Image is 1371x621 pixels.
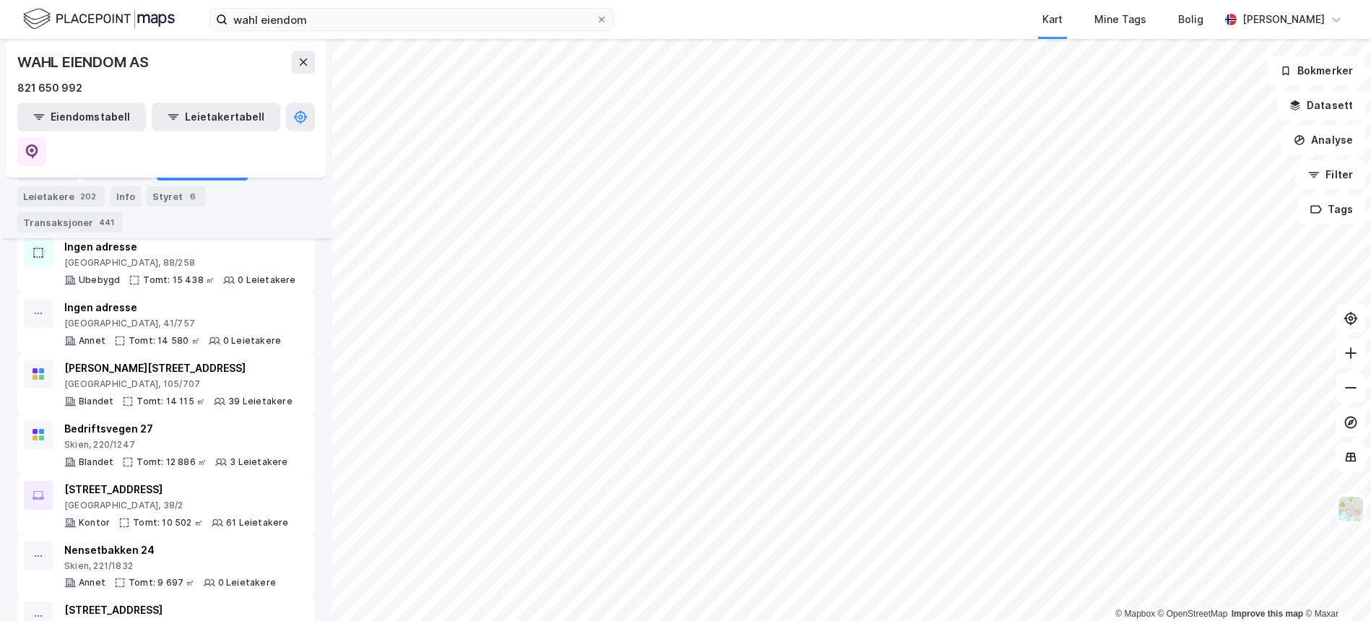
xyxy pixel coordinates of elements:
div: 0 Leietakere [223,335,281,347]
div: Tomt: 9 697 ㎡ [129,577,195,589]
div: [PERSON_NAME] [1242,11,1325,28]
button: Datasett [1277,91,1365,120]
img: logo.f888ab2527a4732fd821a326f86c7f29.svg [23,6,175,32]
div: [STREET_ADDRESS] [64,481,289,498]
div: [GEOGRAPHIC_DATA], 88/258 [64,257,296,269]
div: [GEOGRAPHIC_DATA], 105/707 [64,378,293,390]
div: Annet [79,335,105,347]
input: Søk på adresse, matrikkel, gårdeiere, leietakere eller personer [228,9,596,30]
div: Kart [1042,11,1063,28]
div: Tomt: 14 115 ㎡ [137,396,205,407]
button: Eiendomstabell [17,103,146,131]
div: Mine Tags [1094,11,1146,28]
img: Z [1337,495,1364,523]
div: Ingen adresse [64,299,281,316]
button: Tags [1298,195,1365,224]
div: Blandet [79,456,113,468]
div: 39 Leietakere [228,396,293,407]
div: Tomt: 14 580 ㎡ [129,335,200,347]
a: Improve this map [1232,609,1303,619]
div: Ubebygd [79,274,120,286]
div: Info [111,186,141,207]
div: Bolig [1178,11,1203,28]
div: Tomt: 10 502 ㎡ [133,517,203,529]
div: Leietakere [17,186,105,207]
div: WAHL EIENDOM AS [17,51,152,74]
div: Blandet [79,396,113,407]
div: [GEOGRAPHIC_DATA], 38/2 [64,500,289,511]
div: 821 650 992 [17,79,82,97]
div: Tomt: 12 886 ㎡ [137,456,207,468]
div: Transaksjoner [17,212,123,233]
div: Annet [79,577,105,589]
div: Bedriftsvegen 27 [64,420,288,438]
button: Bokmerker [1268,56,1365,85]
div: 6 [186,189,200,204]
div: 202 [77,189,99,204]
div: Kontor [79,517,110,529]
div: Tomt: 15 438 ㎡ [143,274,215,286]
div: Skien, 221/1832 [64,560,276,572]
a: Mapbox [1115,609,1155,619]
div: 3 Leietakere [230,456,287,468]
div: [GEOGRAPHIC_DATA], 41/757 [64,318,281,329]
div: [STREET_ADDRESS] [64,602,275,619]
div: Styret [147,186,206,207]
button: Analyse [1281,126,1365,155]
a: OpenStreetMap [1158,609,1228,619]
div: 441 [96,215,117,230]
button: Filter [1296,160,1365,189]
div: 0 Leietakere [218,577,276,589]
div: [PERSON_NAME][STREET_ADDRESS] [64,360,293,377]
div: 0 Leietakere [238,274,295,286]
div: 61 Leietakere [226,517,289,529]
div: Nensetbakken 24 [64,542,276,559]
div: Kontrollprogram for chat [1299,552,1371,621]
div: Skien, 220/1247 [64,439,288,451]
div: Ingen adresse [64,238,296,256]
button: Leietakertabell [152,103,280,131]
iframe: Chat Widget [1299,552,1371,621]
